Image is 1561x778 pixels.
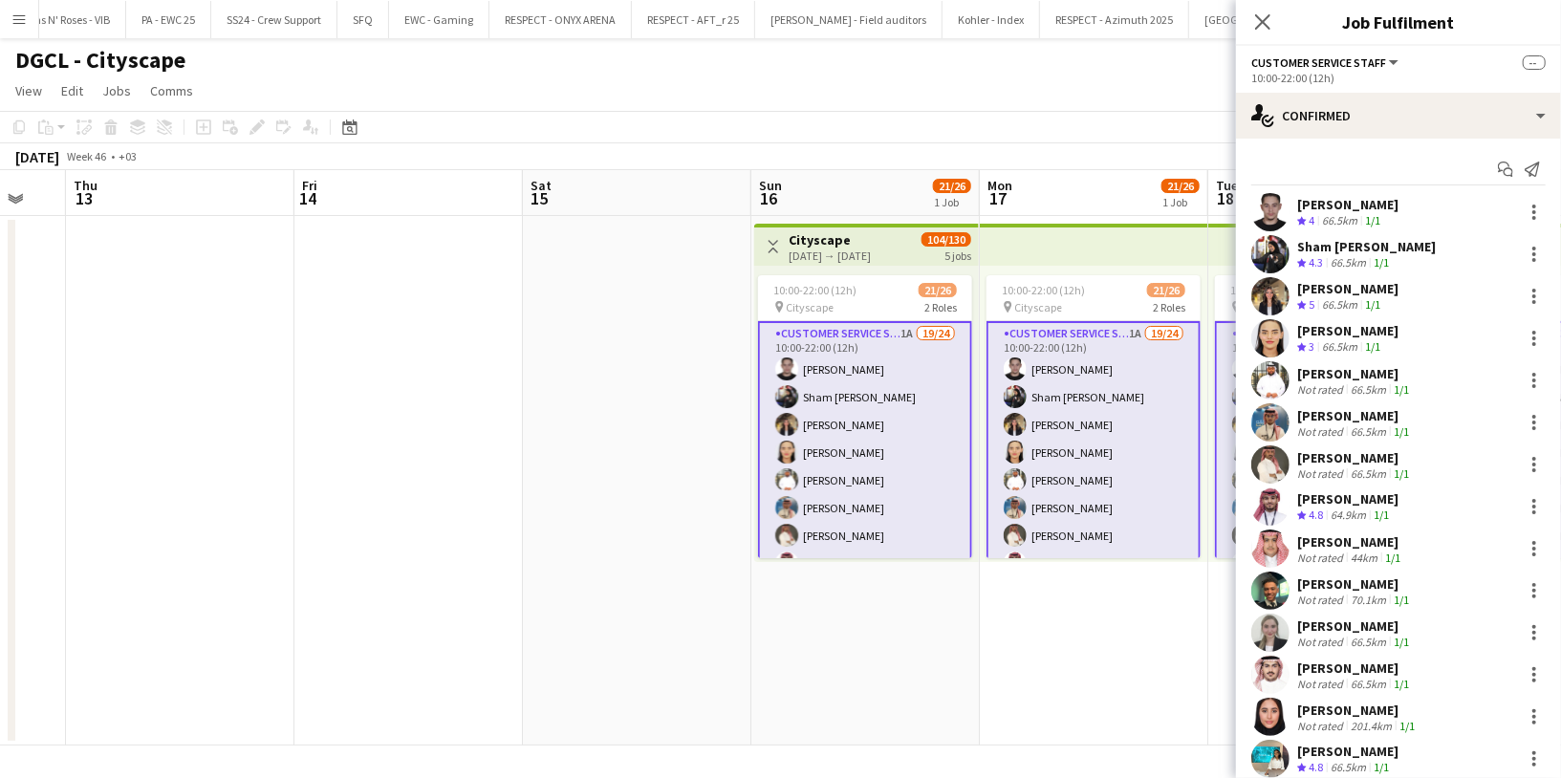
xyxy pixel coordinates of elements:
div: 66.5km [1327,760,1370,776]
app-skills-label: 1/1 [1365,339,1380,354]
app-skills-label: 1/1 [1394,635,1409,649]
span: 5 [1309,297,1314,312]
app-skills-label: 1/1 [1399,719,1415,733]
div: Not rated [1297,466,1347,481]
button: [GEOGRAPHIC_DATA] - [GEOGRAPHIC_DATA] [1189,1,1439,38]
span: 2 Roles [1153,300,1185,314]
span: 21/26 [1147,283,1185,297]
a: Jobs [95,78,139,103]
div: [PERSON_NAME] [1297,407,1413,424]
div: [PERSON_NAME] [1297,575,1413,593]
button: PA - EWC 25 [126,1,211,38]
div: [PERSON_NAME] [1297,659,1413,677]
h1: DGCL - Cityscape [15,46,185,75]
span: 21/26 [919,283,957,297]
button: SFQ [337,1,389,38]
span: Mon [987,177,1012,194]
div: Not rated [1297,677,1347,691]
div: 70.1km [1347,593,1390,607]
div: Not rated [1297,382,1347,397]
button: Customer Service Staff [1251,55,1401,70]
div: [PERSON_NAME] [1297,449,1413,466]
div: [PERSON_NAME] [1297,280,1398,297]
app-skills-label: 1/1 [1394,382,1409,397]
app-skills-label: 1/1 [1394,677,1409,691]
button: [PERSON_NAME] - Field auditors [755,1,943,38]
span: 4.8 [1309,760,1323,774]
span: 4.8 [1309,508,1323,522]
div: 64.9km [1327,508,1370,524]
div: 44km [1347,551,1381,565]
app-skills-label: 1/1 [1394,466,1409,481]
span: 3 [1309,339,1314,354]
div: 66.5km [1318,339,1361,356]
button: RESPECT - ONYX ARENA [489,1,632,38]
div: 5 jobs [944,247,971,263]
span: Cityscape [1014,300,1062,314]
span: Thu [74,177,98,194]
div: 66.5km [1318,297,1361,313]
span: 4.3 [1309,255,1323,270]
app-job-card: 10:00-22:00 (12h)21/26 Cityscape2 RolesCustomer Service Staff1A19/2410:00-22:00 (12h)[PERSON_NAME... [986,275,1201,558]
div: 1 Job [934,195,970,209]
span: 13 [71,187,98,209]
span: Cityscape [786,300,834,314]
div: [PERSON_NAME] [1297,743,1398,760]
app-job-card: 10:00-22:00 (12h)21/26 Cityscape2 RolesCustomer Service Staff1A19/2410:00-22:00 (12h)[PERSON_NAME... [1215,275,1429,558]
app-skills-label: 1/1 [1365,213,1380,227]
span: 21/26 [933,179,971,193]
div: +03 [119,149,137,163]
div: [PERSON_NAME] [1297,617,1413,635]
span: Comms [150,82,193,99]
span: Sun [759,177,782,194]
span: 17 [985,187,1012,209]
div: Not rated [1297,719,1347,733]
div: 66.5km [1347,382,1390,397]
span: -- [1523,55,1546,70]
span: 14 [299,187,317,209]
span: 16 [756,187,782,209]
app-skills-label: 1/1 [1374,255,1389,270]
div: 201.4km [1347,719,1396,733]
span: Customer Service Staff [1251,55,1386,70]
app-skills-label: 1/1 [1374,508,1389,522]
button: RESPECT - Azimuth 2025 [1040,1,1189,38]
div: 66.5km [1347,677,1390,691]
div: 66.5km [1347,466,1390,481]
div: Not rated [1297,593,1347,607]
app-skills-label: 1/1 [1365,297,1380,312]
app-skills-label: 1/1 [1374,760,1389,774]
div: 66.5km [1318,213,1361,229]
a: View [8,78,50,103]
span: 21/26 [1161,179,1200,193]
div: [PERSON_NAME] [1297,196,1398,213]
div: Confirmed [1236,93,1561,139]
button: EWC - Gaming [389,1,489,38]
span: View [15,82,42,99]
button: Guns N' Roses - VIB [5,1,126,38]
div: Sham [PERSON_NAME] [1297,238,1436,255]
div: [PERSON_NAME] [1297,365,1413,382]
span: 104/130 [921,232,971,247]
div: [DATE] → [DATE] [789,249,871,263]
span: 15 [528,187,552,209]
span: 10:00-22:00 (12h) [1002,283,1085,297]
span: Edit [61,82,83,99]
span: 18 [1213,187,1238,209]
h3: Job Fulfilment [1236,10,1561,34]
div: 10:00-22:00 (12h) [1251,71,1546,85]
app-skills-label: 1/1 [1394,424,1409,439]
app-job-card: 10:00-22:00 (12h)21/26 Cityscape2 RolesCustomer Service Staff1A19/2410:00-22:00 (12h)[PERSON_NAME... [758,275,972,558]
a: Comms [142,78,201,103]
div: [PERSON_NAME] [1297,322,1398,339]
app-skills-label: 1/1 [1385,551,1400,565]
span: Jobs [102,82,131,99]
span: Tue [1216,177,1238,194]
h3: Cityscape [789,231,871,249]
button: Kohler - Index [943,1,1040,38]
span: Fri [302,177,317,194]
span: 10:00-22:00 (12h) [1230,283,1313,297]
